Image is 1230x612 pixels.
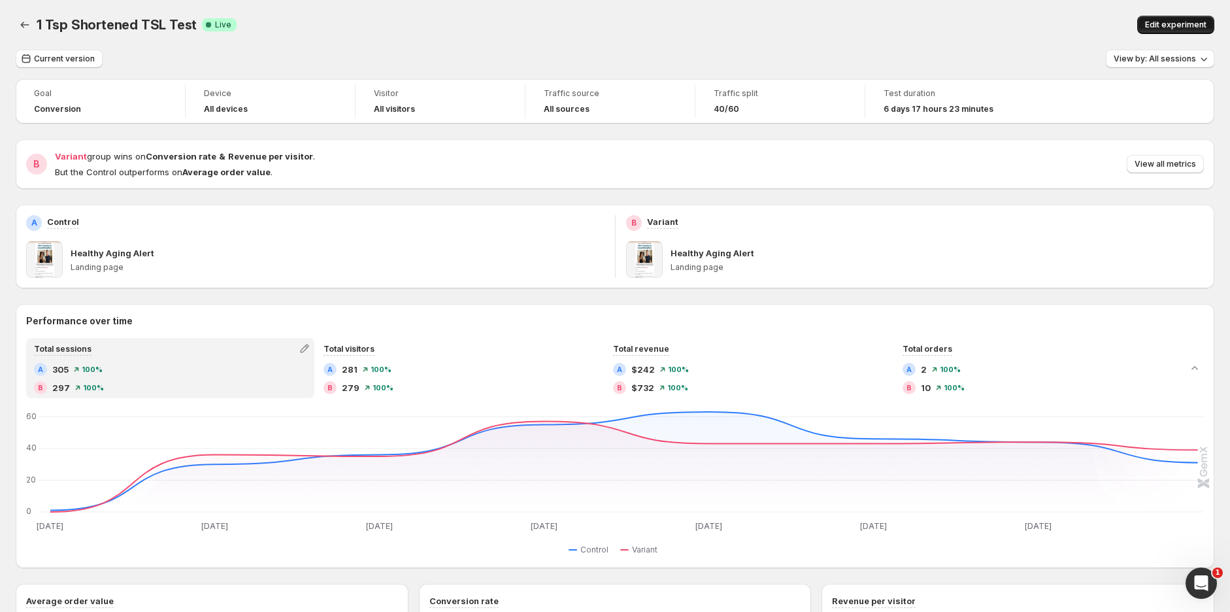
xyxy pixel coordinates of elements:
text: 20 [26,475,36,484]
button: Variant [620,542,663,558]
span: Edit experiment [1145,20,1206,30]
button: View all metrics [1127,155,1204,173]
h2: A [38,365,43,373]
h3: Conversion rate [429,594,499,607]
span: Total revenue [613,344,669,354]
span: Traffic split [714,88,846,99]
h2: B [327,384,333,392]
span: 6 days 17 hours 23 minutes [884,104,993,114]
span: 100% [83,384,104,392]
h4: All sources [544,104,590,114]
span: Traffic source [544,88,676,99]
strong: Revenue per visitor [228,151,313,161]
text: [DATE] [366,521,393,531]
img: Healthy Aging Alert [26,241,63,278]
span: Total sessions [34,344,91,354]
span: $242 [631,363,655,376]
h2: B [33,158,40,171]
span: 305 [52,363,69,376]
h4: All devices [204,104,248,114]
span: 281 [342,363,357,376]
span: Total orders [903,344,952,354]
h3: Average order value [26,594,114,607]
span: Live [215,20,231,30]
text: 60 [26,411,37,421]
span: Visitor [374,88,507,99]
h2: B [617,384,622,392]
img: Healthy Aging Alert [626,241,663,278]
h2: B [906,384,912,392]
a: Traffic sourceAll sources [544,87,676,116]
text: [DATE] [696,521,723,531]
a: VisitorAll visitors [374,87,507,116]
span: View all metrics [1135,159,1196,169]
p: Variant [647,215,678,228]
p: Healthy Aging Alert [671,246,754,260]
span: View by: All sessions [1114,54,1196,64]
span: Variant [55,151,87,161]
span: Goal [34,88,167,99]
strong: Average order value [182,167,271,177]
text: [DATE] [37,521,63,531]
span: 1 [1212,568,1223,578]
span: But the Control outperforms on . [55,167,273,177]
strong: Conversion rate [146,151,216,161]
h2: B [38,384,43,392]
button: Back [16,16,34,34]
h2: A [31,218,37,228]
text: [DATE] [201,521,228,531]
span: 40/60 [714,104,739,114]
span: Current version [34,54,95,64]
span: Test duration [884,88,1017,99]
span: 100% [82,365,103,373]
span: 100% [373,384,393,392]
button: Control [569,542,614,558]
a: DeviceAll devices [204,87,337,116]
text: 40 [26,443,37,452]
span: 100% [667,384,688,392]
text: [DATE] [1025,521,1052,531]
button: Edit experiment [1137,16,1214,34]
iframe: Intercom live chat [1186,568,1217,599]
span: Control [580,545,608,555]
span: 297 [52,381,70,394]
span: Device [204,88,337,99]
p: Healthy Aging Alert [71,246,154,260]
p: Control [47,215,79,228]
button: View by: All sessions [1106,50,1214,68]
span: Total visitors [324,344,374,354]
button: Collapse chart [1186,359,1204,377]
span: group wins on . [55,151,315,161]
span: 100% [944,384,965,392]
span: 279 [342,381,359,394]
span: 100% [940,365,961,373]
p: Landing page [71,262,605,273]
span: Variant [632,545,657,555]
h2: A [906,365,912,373]
button: Current version [16,50,103,68]
h2: B [631,218,637,228]
h2: A [327,365,333,373]
text: 0 [26,506,31,516]
span: 2 [921,363,927,376]
h4: All visitors [374,104,415,114]
h2: Performance over time [26,314,1204,328]
span: 100% [668,365,689,373]
p: Landing page [671,262,1205,273]
a: Test duration6 days 17 hours 23 minutes [884,87,1017,116]
span: 100% [371,365,391,373]
text: [DATE] [531,521,558,531]
span: 1 Tsp Shortened TSL Test [37,17,197,33]
a: GoalConversion [34,87,167,116]
text: [DATE] [861,521,888,531]
span: $732 [631,381,654,394]
span: 10 [921,381,931,394]
span: Conversion [34,104,81,114]
strong: & [219,151,225,161]
h3: Revenue per visitor [832,594,916,607]
a: Traffic split40/60 [714,87,846,116]
h2: A [617,365,622,373]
